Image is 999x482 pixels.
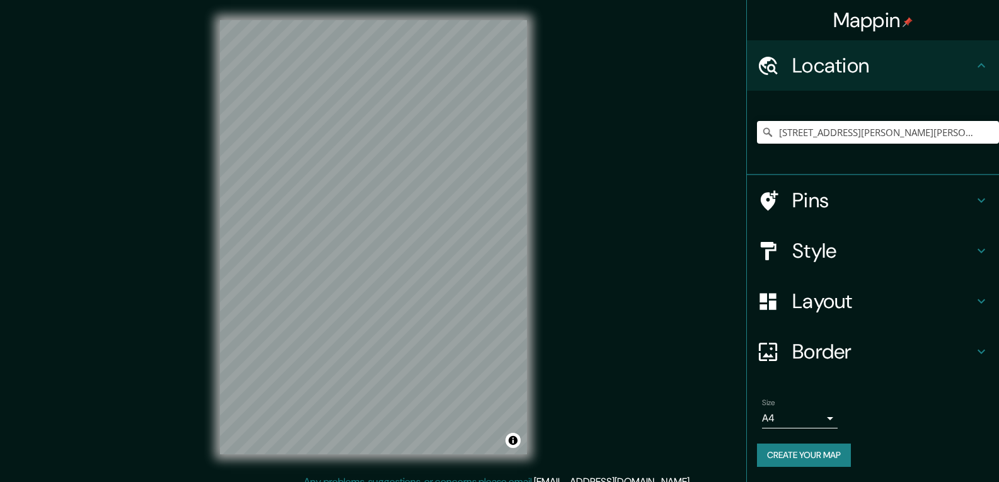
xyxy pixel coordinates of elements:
[792,53,974,78] h4: Location
[757,121,999,144] input: Pick your city or area
[833,8,913,33] h4: Mappin
[505,433,521,448] button: Toggle attribution
[792,188,974,213] h4: Pins
[762,408,838,428] div: A4
[762,398,775,408] label: Size
[747,175,999,226] div: Pins
[747,276,999,326] div: Layout
[792,339,974,364] h4: Border
[747,326,999,377] div: Border
[747,226,999,276] div: Style
[792,238,974,263] h4: Style
[903,17,913,27] img: pin-icon.png
[792,289,974,314] h4: Layout
[220,20,527,454] canvas: Map
[747,40,999,91] div: Location
[757,444,851,467] button: Create your map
